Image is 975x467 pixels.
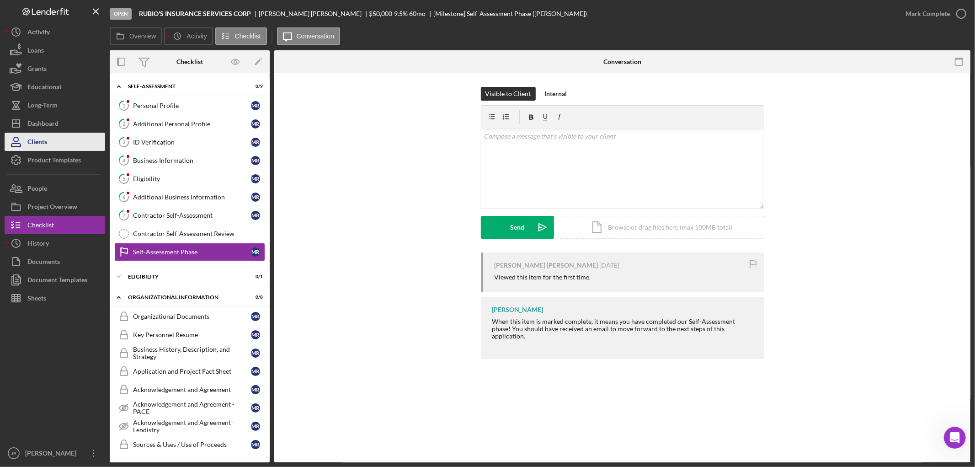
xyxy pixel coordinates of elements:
[114,435,265,454] a: Sources & Uses / Use of ProceedsMR
[5,78,105,96] a: Educational
[128,295,240,300] div: Organizational Information
[114,307,265,326] a: Organizational DocumentsMR
[128,274,240,279] div: Eligibility
[133,386,251,393] div: Acknowledgement and Agreement
[27,271,87,291] div: Document Templates
[114,97,265,115] a: 1Personal ProfileMR
[27,252,60,273] div: Documents
[110,27,162,45] button: Overview
[5,23,105,41] a: Activity
[28,17,166,34] div: Our offices are closed for the Fourth of July Holiday until [DATE].
[7,220,176,291] div: Christina says…
[251,330,260,339] div: M R
[259,10,369,17] div: [PERSON_NAME] [PERSON_NAME]
[251,211,260,220] div: M R
[123,212,126,218] tspan: 7
[133,401,251,415] div: Acknowledgement and Agreement - PACE
[495,274,591,281] div: Viewed this item for the first time.
[133,313,251,320] div: Organizational Documents
[133,175,251,183] div: Eligibility
[27,179,47,200] div: People
[123,194,126,200] tspan: 6
[114,399,265,417] a: Acknowledgement and Agreement - PACEMR
[133,331,251,338] div: Key Personnel Resume
[128,84,240,89] div: Self-Assessment
[251,119,260,129] div: M R
[251,312,260,321] div: M R
[133,193,251,201] div: Additional Business Information
[6,4,23,21] button: go back
[251,403,260,413] div: M R
[121,84,168,93] div: Forms Request
[27,114,59,135] div: Dashboard
[14,291,21,299] button: Upload attachment
[133,441,251,448] div: Sources & Uses / Use of Proceeds
[11,451,16,456] text: JR
[394,10,408,17] div: 9.5 %
[5,96,105,114] button: Long-Term
[603,58,641,65] div: Conversation
[896,5,970,23] button: Mark Complete
[143,4,160,21] button: Home
[114,344,265,362] a: Business History, Description, and StrategyMR
[5,59,105,78] button: Grants
[5,198,105,216] button: Project Overview
[5,444,105,462] button: JR[PERSON_NAME]
[27,78,61,98] div: Educational
[123,157,126,163] tspan: 4
[600,262,620,269] time: 2025-10-09 21:03
[5,252,105,271] button: Documents
[114,151,265,170] a: 4Business InformationMR
[251,385,260,394] div: M R
[186,32,207,40] label: Activity
[246,274,263,279] div: 0 / 1
[43,291,51,299] button: Gif picker
[5,234,105,252] a: History
[27,198,77,218] div: Project Overview
[15,57,128,66] div: What type of support do you need?
[5,289,105,307] button: Sheets
[7,220,150,271] div: Hi [PERSON_NAME],Thanks for reaching out! I saw you started the form request. Is there anything I...
[481,87,536,101] button: Visible to Client
[246,295,263,300] div: 0 / 8
[369,10,393,17] span: $50,000
[492,306,543,313] div: [PERSON_NAME]
[5,271,105,289] button: Document Templates
[114,225,265,243] a: Contractor Self-Assessment Review
[133,120,251,128] div: Additional Personal Profile
[114,243,265,261] a: Self-Assessment PhaseMR
[8,272,175,288] textarea: Message…
[7,106,150,144] div: For new custom forms or edits to existing custom forms, please submit a requestHERE.
[485,87,531,101] div: Visible to Client
[29,291,36,299] button: Emoji picker
[110,8,132,20] div: Open
[7,51,135,71] div: What type of support do you need?
[157,288,171,302] button: Send a message…
[27,23,50,43] div: Activity
[7,199,176,220] div: Christina says…
[27,200,37,209] img: Profile image for Christina
[297,32,335,40] label: Conversation
[114,115,265,133] a: 2Additional Personal ProfileMR
[123,102,125,108] tspan: 1
[906,5,950,23] div: Mark Complete
[123,121,125,127] tspan: 2
[5,151,105,169] button: Product Templates
[251,367,260,376] div: M R
[114,326,265,344] a: Key Personnel ResumeMR
[133,102,251,109] div: Personal Profile
[5,41,105,59] button: Loans
[133,230,265,237] div: Contractor Self-Assessment Review
[251,247,260,257] div: M R
[215,27,267,45] button: Checklist
[7,106,176,145] div: Operator says…
[23,444,82,465] div: [PERSON_NAME]
[160,4,177,20] div: Close
[133,139,251,146] div: ID Verification
[5,114,105,133] button: Dashboard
